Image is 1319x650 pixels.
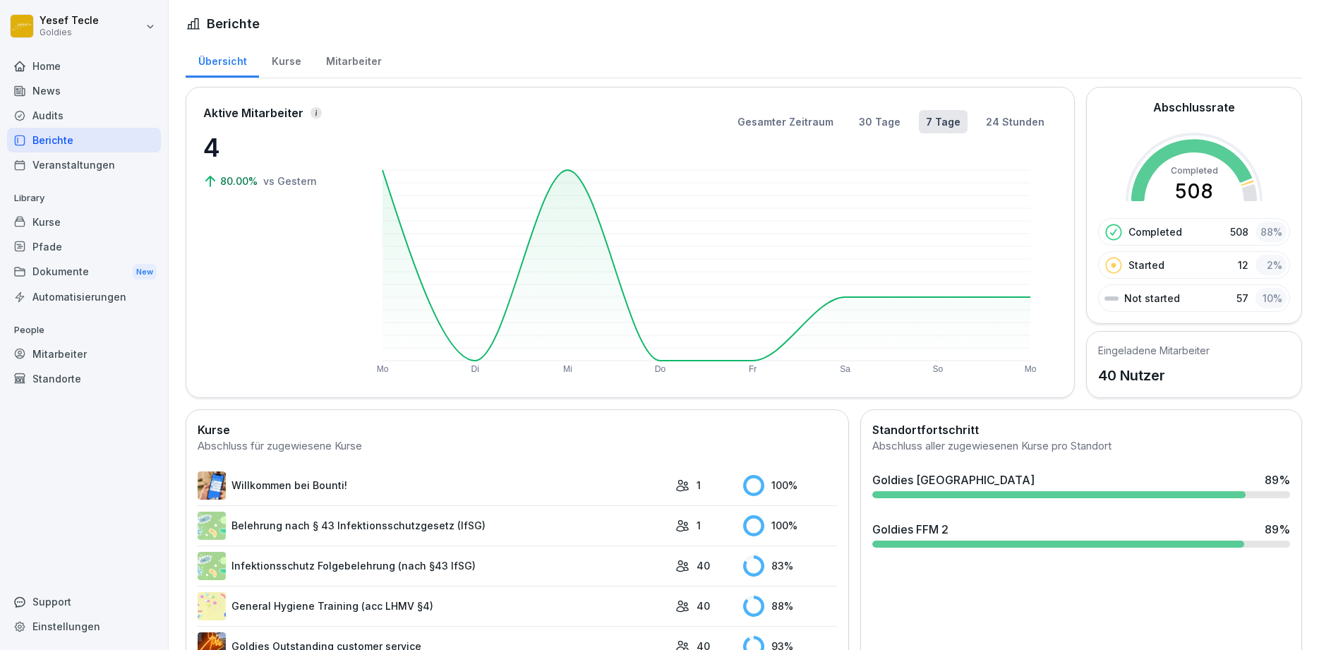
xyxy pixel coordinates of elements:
[263,174,317,188] p: vs Gestern
[1128,258,1164,272] p: Started
[743,555,836,577] div: 83 %
[852,110,908,133] button: 30 Tage
[872,438,1290,455] div: Abschluss aller zugewiesenen Kurse pro Standort
[697,598,710,613] p: 40
[7,342,161,366] a: Mitarbeiter
[7,259,161,285] div: Dokumente
[7,54,161,78] a: Home
[7,319,161,342] p: People
[7,284,161,309] a: Automatisierungen
[919,110,968,133] button: 7 Tage
[1025,364,1037,374] text: Mo
[198,438,837,455] div: Abschluss für zugewiesene Kurse
[1236,291,1248,306] p: 57
[1255,255,1287,275] div: 2 %
[1128,224,1182,239] p: Completed
[1255,222,1287,242] div: 88 %
[867,515,1296,553] a: Goldies FFM 289%
[7,152,161,177] a: Veranstaltungen
[730,110,841,133] button: Gesamter Zeitraum
[7,103,161,128] a: Audits
[697,558,710,573] p: 40
[933,364,944,374] text: So
[743,475,836,496] div: 100 %
[872,521,948,538] div: Goldies FFM 2
[203,128,344,167] p: 4
[259,42,313,78] a: Kurse
[979,110,1052,133] button: 24 Stunden
[697,478,701,493] p: 1
[7,210,161,234] a: Kurse
[198,471,668,500] a: Willkommen bei Bounti!
[7,589,161,614] div: Support
[7,366,161,391] a: Standorte
[186,42,259,78] a: Übersicht
[7,128,161,152] a: Berichte
[1265,521,1290,538] div: 89 %
[198,592,226,620] img: rd8noi9myd5hshrmayjayi2t.png
[1124,291,1180,306] p: Not started
[198,552,226,580] img: tgff07aey9ahi6f4hltuk21p.png
[563,364,572,374] text: Mi
[743,515,836,536] div: 100 %
[743,596,836,617] div: 88 %
[7,234,161,259] a: Pfade
[1098,365,1210,386] p: 40 Nutzer
[207,14,260,33] h1: Berichte
[7,187,161,210] p: Library
[198,421,837,438] h2: Kurse
[40,15,99,27] p: Yesef Tecle
[471,364,478,374] text: Di
[7,78,161,103] a: News
[198,512,668,540] a: Belehrung nach § 43 Infektionsschutzgesetz (IfSG)
[133,264,157,280] div: New
[872,471,1035,488] div: Goldies [GEOGRAPHIC_DATA]
[1230,224,1248,239] p: 508
[697,518,701,533] p: 1
[867,466,1296,504] a: Goldies [GEOGRAPHIC_DATA]89%
[203,104,303,121] p: Aktive Mitarbeiter
[220,174,260,188] p: 80.00%
[749,364,757,374] text: Fr
[1265,471,1290,488] div: 89 %
[198,552,668,580] a: Infektionsschutz Folgebelehrung (nach §43 IfSG)
[655,364,666,374] text: Do
[1255,288,1287,308] div: 10 %
[7,259,161,285] a: DokumenteNew
[198,512,226,540] img: eeyzhgsrb1oapoggjvfn01rs.png
[377,364,389,374] text: Mo
[872,421,1290,438] h2: Standortfortschritt
[198,592,668,620] a: General Hygiene Training (acc LHMV §4)
[7,614,161,639] a: Einstellungen
[1153,99,1235,116] h2: Abschlussrate
[313,42,394,78] a: Mitarbeiter
[1238,258,1248,272] p: 12
[198,471,226,500] img: xgfduithoxxyhirrlmyo7nin.png
[840,364,850,374] text: Sa
[40,28,99,37] p: Goldies
[1098,343,1210,358] h5: Eingeladene Mitarbeiter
